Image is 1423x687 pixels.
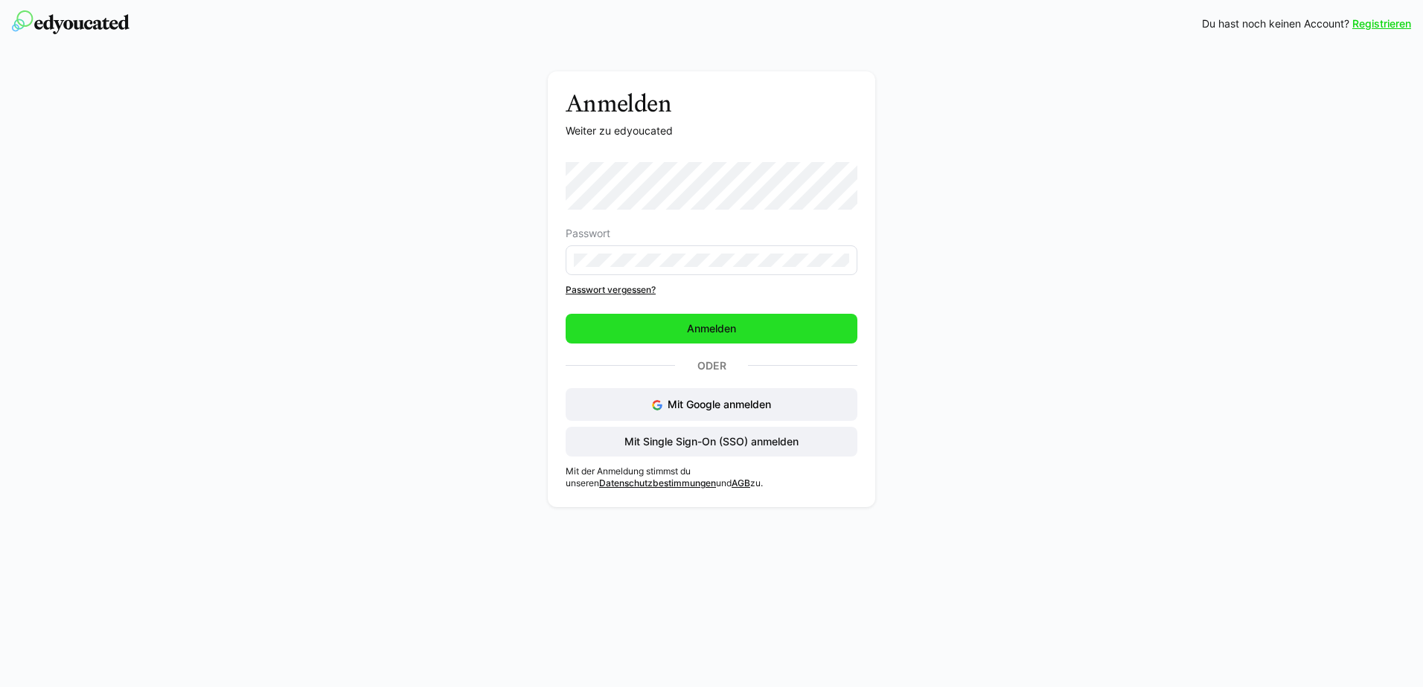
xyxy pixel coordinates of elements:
a: AGB [732,477,750,488]
a: Passwort vergessen? [566,284,857,296]
span: Du hast noch keinen Account? [1202,16,1349,31]
p: Mit der Anmeldung stimmst du unseren und zu. [566,465,857,489]
h3: Anmelden [566,89,857,117]
img: edyoucated [12,10,129,34]
p: Weiter zu edyoucated [566,123,857,138]
span: Anmelden [685,321,738,336]
a: Registrieren [1352,16,1411,31]
span: Passwort [566,228,610,239]
span: Mit Single Sign-On (SSO) anmelden [622,434,801,449]
button: Anmelden [566,314,857,343]
span: Mit Google anmelden [668,398,771,410]
button: Mit Google anmelden [566,388,857,421]
button: Mit Single Sign-On (SSO) anmelden [566,427,857,457]
a: Datenschutzbestimmungen [599,477,716,488]
p: Oder [675,355,748,376]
